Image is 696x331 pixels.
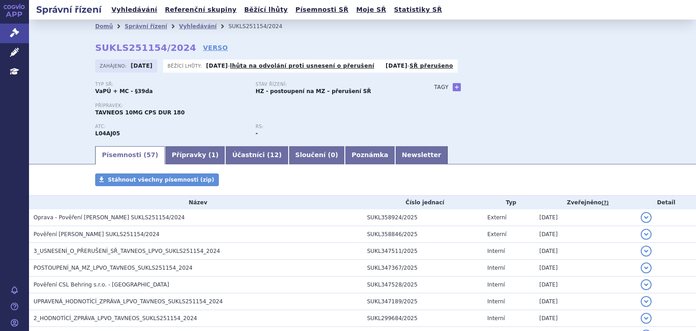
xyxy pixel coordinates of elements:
[362,310,483,327] td: SUKL299684/2025
[34,282,169,288] span: Pověření CSL Behring s.r.o. - Doležel
[29,3,109,16] h2: Správní řízení
[100,62,128,69] span: Zahájeno:
[256,88,371,94] strong: HZ - postoupení na MZ – přerušení SŘ
[488,315,505,321] span: Interní
[636,196,696,209] th: Detail
[34,298,223,305] span: UPRAVENÁ_HODNOTÍCÍ_ZPRÁVA_LPVO_TAVNEOS_SUKLS251154_2024
[256,130,258,137] strong: -
[95,130,120,137] strong: AVAKOPAN
[641,212,652,223] button: detail
[256,124,407,129] p: RS:
[483,196,535,209] th: Typ
[362,243,483,260] td: SUKL347511/2025
[362,260,483,277] td: SUKL347367/2025
[362,196,483,209] th: Číslo jednací
[535,226,636,243] td: [DATE]
[641,262,652,273] button: detail
[95,42,196,53] strong: SUKLS251154/2024
[95,173,219,186] a: Stáhnout všechny písemnosti (zip)
[641,296,652,307] button: detail
[391,4,445,16] a: Statistiky SŘ
[410,63,453,69] a: SŘ přerušeno
[34,214,185,221] span: Oprava - Pověření Jan Doležel SUKLS251154/2024
[131,63,153,69] strong: [DATE]
[179,23,217,30] a: Vyhledávání
[386,62,453,69] p: -
[108,177,214,183] span: Stáhnout všechny písemnosti (zip)
[95,82,246,87] p: Typ SŘ:
[488,248,505,254] span: Interní
[535,293,636,310] td: [DATE]
[345,146,395,164] a: Poznámka
[34,315,197,321] span: 2_HODNOTÍCÍ_ZPRÁVA_LPVO_TAVNEOS_SUKLS251154_2024
[95,146,165,164] a: Písemnosti (57)
[641,313,652,324] button: detail
[225,146,288,164] a: Účastníci (12)
[488,265,505,271] span: Interní
[488,298,505,305] span: Interní
[453,83,461,91] a: +
[535,243,636,260] td: [DATE]
[641,246,652,257] button: detail
[230,63,374,69] a: lhůta na odvolání proti usnesení o přerušení
[353,4,389,16] a: Moje SŘ
[488,231,507,237] span: Externí
[535,196,636,209] th: Zveřejněno
[488,214,507,221] span: Externí
[289,146,345,164] a: Sloučení (0)
[535,209,636,226] td: [DATE]
[95,103,416,109] p: Přípravek:
[362,277,483,293] td: SUKL347528/2025
[331,151,335,158] span: 0
[95,124,246,129] p: ATC:
[434,82,449,93] h3: Tagy
[165,146,225,164] a: Přípravky (1)
[535,260,636,277] td: [DATE]
[270,151,279,158] span: 12
[362,293,483,310] td: SUKL347189/2025
[206,63,228,69] strong: [DATE]
[535,277,636,293] td: [DATE]
[488,282,505,288] span: Interní
[641,229,652,240] button: detail
[203,43,228,52] a: VERSO
[168,62,204,69] span: Běžící lhůty:
[601,200,609,206] abbr: (?)
[293,4,351,16] a: Písemnosti SŘ
[109,4,160,16] a: Vyhledávání
[242,4,290,16] a: Běžící lhůty
[211,151,216,158] span: 1
[362,226,483,243] td: SUKL358846/2025
[256,82,407,87] p: Stav řízení:
[95,23,113,30] a: Domů
[206,62,374,69] p: -
[34,265,193,271] span: POSTOUPENÍ_NA_MZ_LPVO_TAVNEOS_SUKLS251154_2024
[34,231,159,237] span: Pověření Jan Doležel SUKLS251154/2024
[362,209,483,226] td: SUKL358924/2025
[395,146,448,164] a: Newsletter
[95,109,185,116] span: TAVNEOS 10MG CPS DUR 180
[228,20,294,33] li: SUKLS251154/2024
[162,4,239,16] a: Referenční skupiny
[386,63,407,69] strong: [DATE]
[29,196,362,209] th: Název
[535,310,636,327] td: [DATE]
[641,279,652,290] button: detail
[95,88,153,94] strong: VaPÚ + MC - §39da
[125,23,167,30] a: Správní řízení
[34,248,220,254] span: 3_USNESENÍ_O_PŘERUŠENÍ_SŘ_TAVNEOS_LPVO_SUKLS251154_2024
[146,151,155,158] span: 57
